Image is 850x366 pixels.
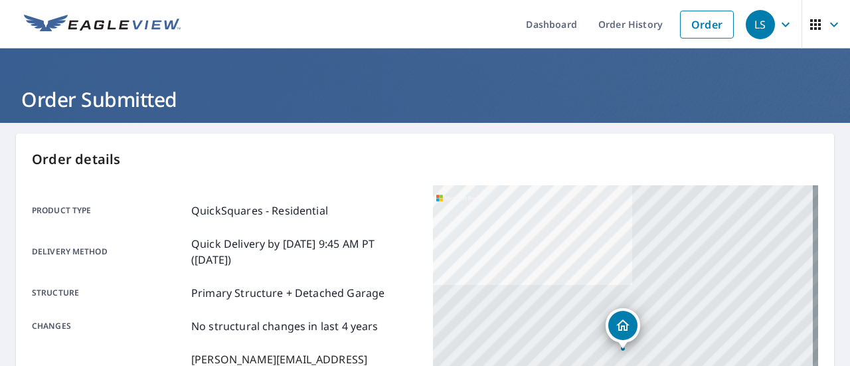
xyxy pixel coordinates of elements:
[746,10,775,39] div: LS
[16,86,834,113] h1: Order Submitted
[191,285,384,301] p: Primary Structure + Detached Garage
[191,236,417,268] p: Quick Delivery by [DATE] 9:45 AM PT ([DATE])
[32,149,818,169] p: Order details
[24,15,181,35] img: EV Logo
[191,203,328,219] p: QuickSquares - Residential
[32,203,186,219] p: Product type
[680,11,734,39] a: Order
[191,318,379,334] p: No structural changes in last 4 years
[606,308,640,349] div: Dropped pin, building 1, Residential property, 3505 Shore Crest Cir West Bloomfield, MI 48323
[32,236,186,268] p: Delivery method
[32,318,186,334] p: Changes
[32,285,186,301] p: Structure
